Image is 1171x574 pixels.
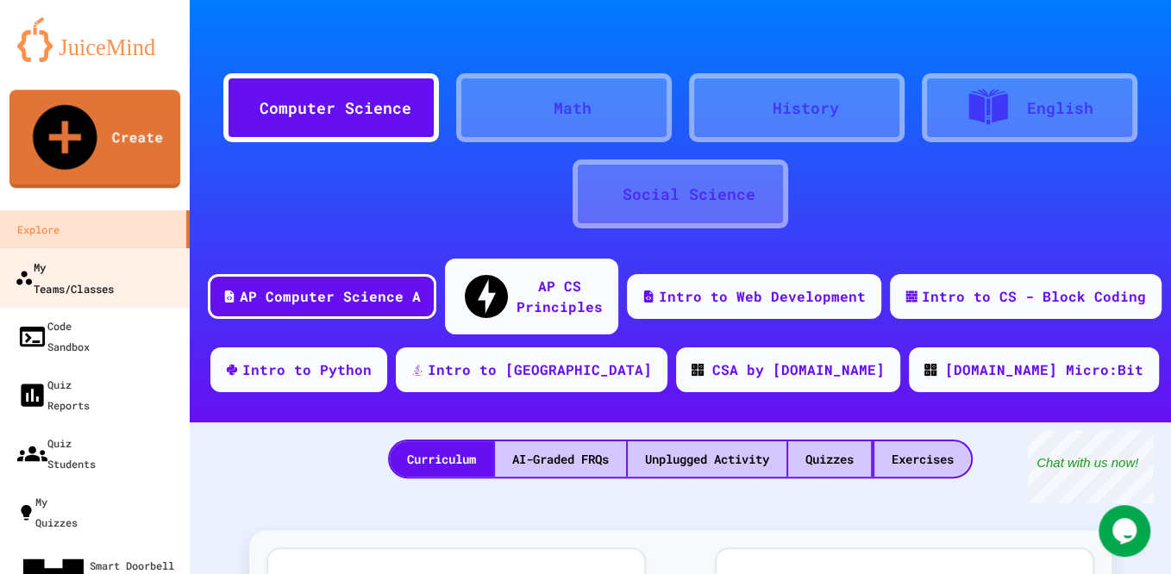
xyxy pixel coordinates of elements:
[922,286,1146,307] div: Intro to CS - Block Coding
[495,441,626,477] div: AI-Graded FRQs
[1099,505,1154,557] iframe: chat widget
[692,364,704,376] img: CODE_logo_RGB.png
[17,219,59,240] div: Explore
[554,97,592,120] div: Math
[945,359,1143,380] div: [DOMAIN_NAME] Micro:Bit
[17,374,90,415] div: Quiz Reports
[659,286,866,307] div: Intro to Web Development
[428,359,652,380] div: Intro to [GEOGRAPHIC_DATA]
[874,441,971,477] div: Exercises
[17,315,90,357] div: Code Sandbox
[623,183,755,206] div: Social Science
[242,359,372,380] div: Intro to Python
[240,286,421,307] div: AP Computer Science A
[17,433,96,474] div: Quiz Students
[260,97,411,120] div: Computer Science
[773,97,839,120] div: History
[517,276,603,317] div: AP CS Principles
[15,256,114,298] div: My Teams/Classes
[1027,97,1093,120] div: English
[628,441,786,477] div: Unplugged Activity
[924,364,936,376] img: CODE_logo_RGB.png
[712,359,885,380] div: CSA by [DOMAIN_NAME]
[788,441,871,477] div: Quizzes
[1028,430,1154,503] iframe: chat widget
[17,17,172,62] img: logo-orange.svg
[390,441,493,477] div: Curriculum
[9,90,180,188] a: Create
[17,491,78,533] div: My Quizzes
